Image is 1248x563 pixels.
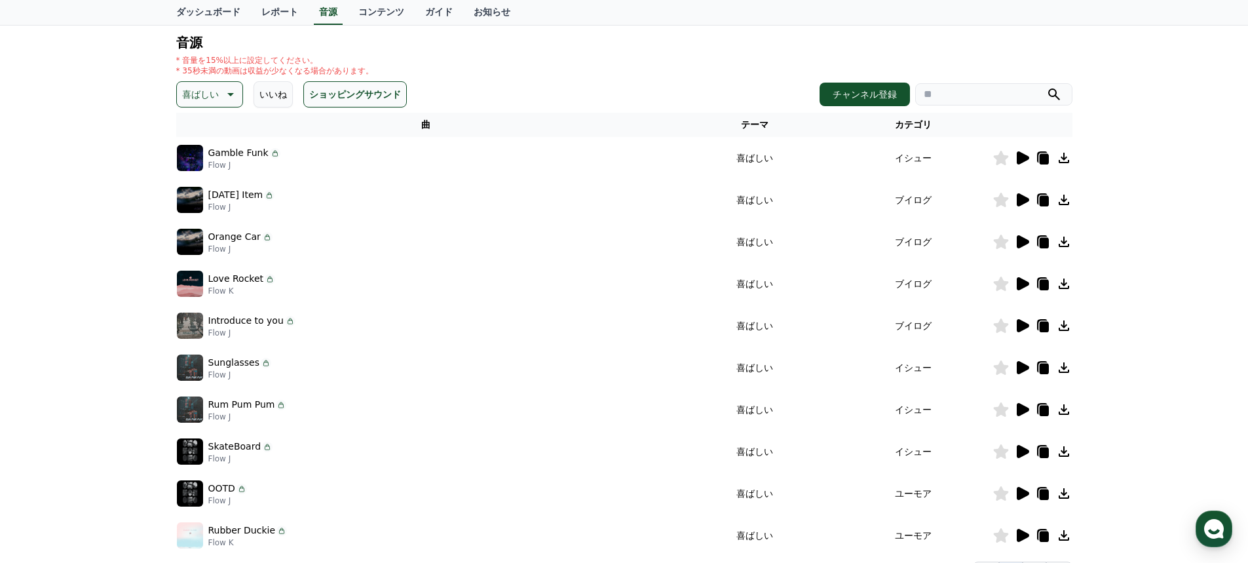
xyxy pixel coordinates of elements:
[676,389,834,431] td: 喜ばしい
[208,202,275,212] p: Flow J
[303,81,407,107] button: ショッピングサウンド
[208,160,280,170] p: Flow J
[177,313,203,339] img: music
[86,416,169,448] a: Messages
[208,370,271,380] p: Flow J
[177,355,203,381] img: music
[33,435,56,446] span: Home
[834,431,993,473] td: イシュー
[109,436,147,446] span: Messages
[176,66,373,76] p: * 35秒未満の動画は収益が少なくなる場合があります。
[834,137,993,179] td: イシュー
[182,85,219,104] p: 喜ばしい
[169,416,252,448] a: Settings
[834,179,993,221] td: ブイログ
[834,305,993,347] td: ブイログ
[676,305,834,347] td: 喜ばしい
[177,480,203,507] img: music
[834,347,993,389] td: イシュー
[177,145,203,171] img: music
[208,188,263,202] p: [DATE] Item
[208,146,269,160] p: Gamble Funk
[834,113,993,137] th: カテゴリ
[208,272,264,286] p: Love Rocket
[177,271,203,297] img: music
[177,397,203,423] img: music
[834,389,993,431] td: イシュー
[676,347,834,389] td: 喜ばしい
[676,221,834,263] td: 喜ばしい
[208,412,287,422] p: Flow J
[676,113,834,137] th: テーマ
[177,187,203,213] img: music
[208,482,235,495] p: OOTD
[176,55,373,66] p: * 音量を15%以上に設定してください。
[208,440,261,454] p: SkateBoard
[208,356,259,370] p: Sunglasses
[834,514,993,556] td: ユーモア
[676,514,834,556] td: 喜ばしい
[834,263,993,305] td: ブイログ
[177,522,203,549] img: music
[208,314,284,328] p: Introduce to you
[676,137,834,179] td: 喜ばしい
[208,230,261,244] p: Orange Car
[676,179,834,221] td: 喜ばしい
[834,221,993,263] td: ブイログ
[208,398,275,412] p: Rum Pum Pum
[676,263,834,305] td: 喜ばしい
[208,286,276,296] p: Flow K
[194,435,226,446] span: Settings
[676,431,834,473] td: 喜ばしい
[4,416,86,448] a: Home
[208,454,273,464] p: Flow J
[208,524,276,537] p: Rubber Duckie
[177,229,203,255] img: music
[176,81,243,107] button: 喜ばしい
[208,244,273,254] p: Flow J
[208,495,247,506] p: Flow J
[834,473,993,514] td: ユーモア
[254,81,293,107] button: いいね
[676,473,834,514] td: 喜ばしい
[176,35,1072,50] h4: 音源
[820,83,910,106] button: チャンネル登録
[177,438,203,465] img: music
[208,537,288,548] p: Flow K
[176,113,676,137] th: 曲
[208,328,295,338] p: Flow J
